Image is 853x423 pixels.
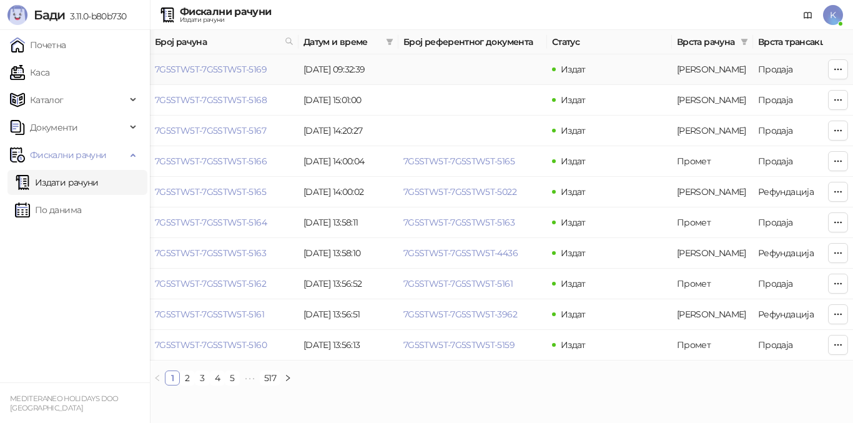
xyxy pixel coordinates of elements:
[280,371,295,386] li: Следећа страна
[260,371,280,385] a: 517
[155,64,267,75] a: 7G5STW5T-7G5STW5T-5169
[155,217,267,228] a: 7G5STW5T-7G5STW5T-5164
[672,330,753,361] td: Промет
[155,94,267,106] a: 7G5STW5T-7G5STW5T-5168
[672,238,753,269] td: Аванс
[798,5,818,25] a: Документација
[30,142,106,167] span: Фискални рачуни
[155,125,266,136] a: 7G5STW5T-7G5STW5T-5167
[150,238,298,269] td: 7G5STW5T-7G5STW5T-5163
[672,54,753,85] td: Аванс
[210,371,225,386] li: 4
[403,309,517,320] a: 7G5STW5T-7G5STW5T-3962
[298,177,398,207] td: [DATE] 14:00:02
[65,11,126,22] span: 3.11.0-b80b730
[240,371,260,386] li: Следећих 5 Страна
[298,299,398,330] td: [DATE] 13:56:51
[403,339,515,351] a: 7G5STW5T-7G5STW5T-5159
[398,30,547,54] th: Број референтног документа
[150,371,165,386] li: Претходна страна
[260,371,280,386] li: 517
[10,60,49,85] a: Каса
[180,371,194,385] a: 2
[15,170,99,195] a: Издати рачуни
[561,156,586,167] span: Издат
[672,177,753,207] td: Аванс
[150,54,298,85] td: 7G5STW5T-7G5STW5T-5169
[298,54,398,85] td: [DATE] 09:32:39
[672,146,753,177] td: Промет
[165,371,180,386] li: 1
[672,269,753,299] td: Промет
[383,32,396,51] span: filter
[403,217,515,228] a: 7G5STW5T-7G5STW5T-5163
[298,330,398,361] td: [DATE] 13:56:13
[561,217,586,228] span: Издат
[561,339,586,351] span: Издат
[155,309,264,320] a: 7G5STW5T-7G5STW5T-5161
[677,35,736,49] span: Врста рачуна
[15,197,81,222] a: По данима
[561,278,586,289] span: Издат
[165,371,179,385] a: 1
[672,299,753,330] td: Аванс
[303,35,381,49] span: Датум и време
[155,278,266,289] a: 7G5STW5T-7G5STW5T-5162
[155,35,280,49] span: Број рачуна
[738,32,751,51] span: filter
[561,309,586,320] span: Издат
[672,116,753,146] td: Аванс
[403,156,515,167] a: 7G5STW5T-7G5STW5T-5165
[561,186,586,197] span: Издат
[150,269,298,299] td: 7G5STW5T-7G5STW5T-5162
[403,186,516,197] a: 7G5STW5T-7G5STW5T-5022
[195,371,209,385] a: 3
[180,17,271,23] div: Издати рачуни
[155,247,266,259] a: 7G5STW5T-7G5STW5T-5163
[155,156,267,167] a: 7G5STW5T-7G5STW5T-5166
[672,30,753,54] th: Врста рачуна
[150,85,298,116] td: 7G5STW5T-7G5STW5T-5168
[561,125,586,136] span: Издат
[150,299,298,330] td: 7G5STW5T-7G5STW5T-5161
[150,116,298,146] td: 7G5STW5T-7G5STW5T-5167
[298,207,398,238] td: [DATE] 13:58:11
[210,371,224,385] a: 4
[30,87,64,112] span: Каталог
[386,38,393,46] span: filter
[10,32,66,57] a: Почетна
[298,238,398,269] td: [DATE] 13:58:10
[150,207,298,238] td: 7G5STW5T-7G5STW5T-5164
[150,371,165,386] button: left
[180,371,195,386] li: 2
[298,85,398,116] td: [DATE] 15:01:00
[154,374,161,382] span: left
[741,38,748,46] span: filter
[150,330,298,361] td: 7G5STW5T-7G5STW5T-5160
[298,146,398,177] td: [DATE] 14:00:04
[30,115,77,140] span: Документи
[34,7,65,22] span: Бади
[758,35,842,49] span: Врста трансакције
[225,371,239,385] a: 5
[823,5,843,25] span: K
[7,5,27,25] img: Logo
[195,371,210,386] li: 3
[10,394,119,412] small: MEDITERANEO HOLIDAYS DOO [GEOGRAPHIC_DATA]
[280,371,295,386] button: right
[672,85,753,116] td: Аванс
[284,374,292,382] span: right
[150,146,298,177] td: 7G5STW5T-7G5STW5T-5166
[561,64,586,75] span: Издат
[180,7,271,17] div: Фискални рачуни
[225,371,240,386] li: 5
[155,339,267,351] a: 7G5STW5T-7G5STW5T-5160
[547,30,672,54] th: Статус
[298,116,398,146] td: [DATE] 14:20:27
[298,269,398,299] td: [DATE] 13:56:52
[403,247,518,259] a: 7G5STW5T-7G5STW5T-4436
[150,30,298,54] th: Број рачуна
[150,177,298,207] td: 7G5STW5T-7G5STW5T-5165
[403,278,513,289] a: 7G5STW5T-7G5STW5T-5161
[561,94,586,106] span: Издат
